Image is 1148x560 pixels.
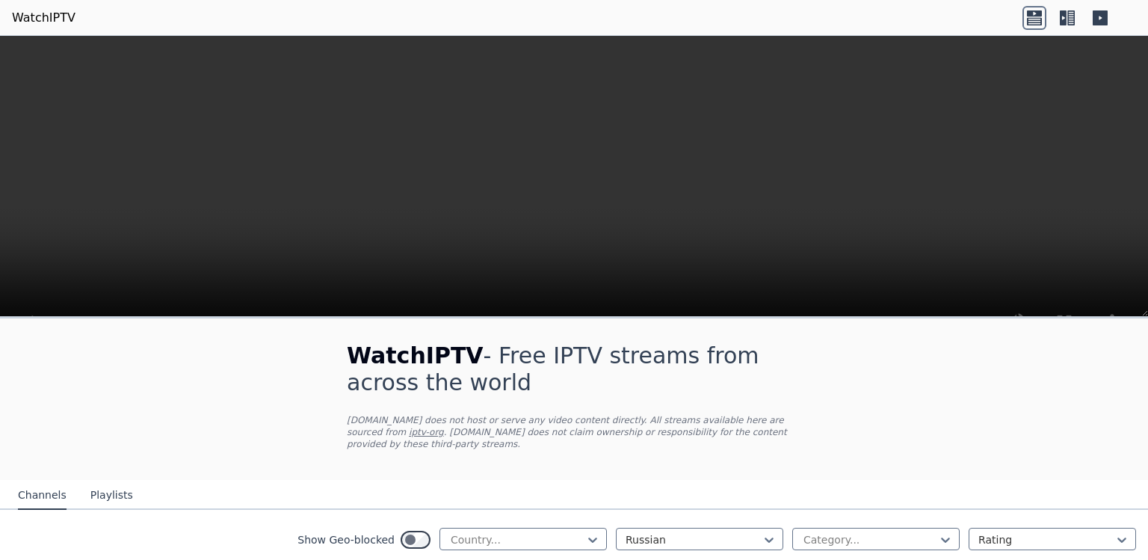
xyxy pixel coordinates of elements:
h1: - Free IPTV streams from across the world [347,342,801,396]
a: iptv-org [409,427,444,437]
a: WatchIPTV [12,9,75,27]
label: Show Geo-blocked [297,532,395,547]
span: WatchIPTV [347,342,484,369]
p: [DOMAIN_NAME] does not host or serve any video content directly. All streams available here are s... [347,414,801,450]
button: Channels [18,481,67,510]
button: Playlists [90,481,133,510]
